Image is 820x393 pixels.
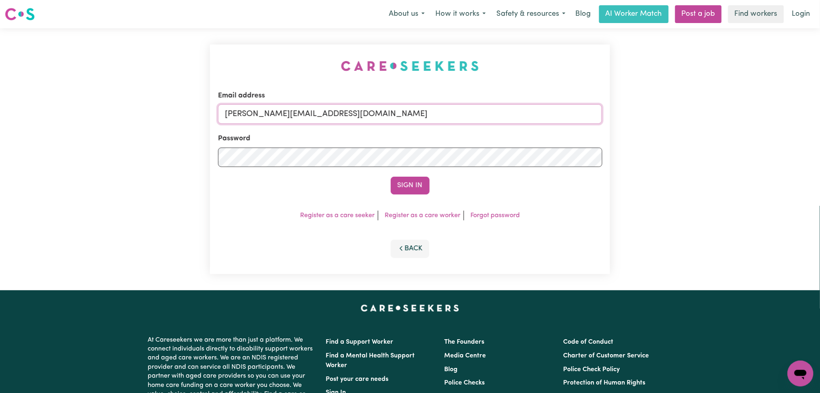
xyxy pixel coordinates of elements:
[563,339,613,345] a: Code of Conduct
[218,104,602,124] input: Email address
[218,91,265,101] label: Email address
[445,353,486,359] a: Media Centre
[788,361,814,387] iframe: Button to launch messaging window
[326,376,389,382] a: Post your care needs
[787,5,815,23] a: Login
[571,5,596,23] a: Blog
[361,305,459,311] a: Careseekers home page
[563,380,645,386] a: Protection of Human Rights
[326,353,415,369] a: Find a Mental Health Support Worker
[445,366,458,373] a: Blog
[445,339,485,345] a: The Founders
[430,6,491,23] button: How it works
[5,5,35,23] a: Careseekers logo
[728,5,784,23] a: Find workers
[675,5,722,23] a: Post a job
[384,6,430,23] button: About us
[470,212,520,219] a: Forgot password
[599,5,669,23] a: AI Worker Match
[445,380,485,386] a: Police Checks
[491,6,571,23] button: Safety & resources
[218,133,250,144] label: Password
[5,7,35,21] img: Careseekers logo
[391,177,430,194] button: Sign In
[326,339,394,345] a: Find a Support Worker
[300,212,375,219] a: Register as a care seeker
[563,353,649,359] a: Charter of Customer Service
[385,212,460,219] a: Register as a care worker
[391,240,430,258] button: Back
[563,366,620,373] a: Police Check Policy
